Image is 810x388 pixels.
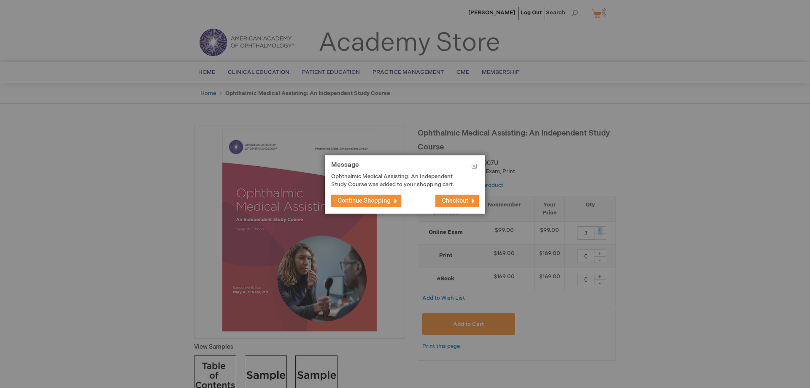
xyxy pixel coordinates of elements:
[331,195,401,207] button: Continue Shopping
[442,197,468,204] span: Checkout
[331,162,479,173] h1: Message
[435,195,479,207] button: Checkout
[337,197,391,204] span: Continue Shopping
[331,173,466,188] p: Ophthalmic Medical Assisting: An Independent Study Course was added to your shopping cart.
